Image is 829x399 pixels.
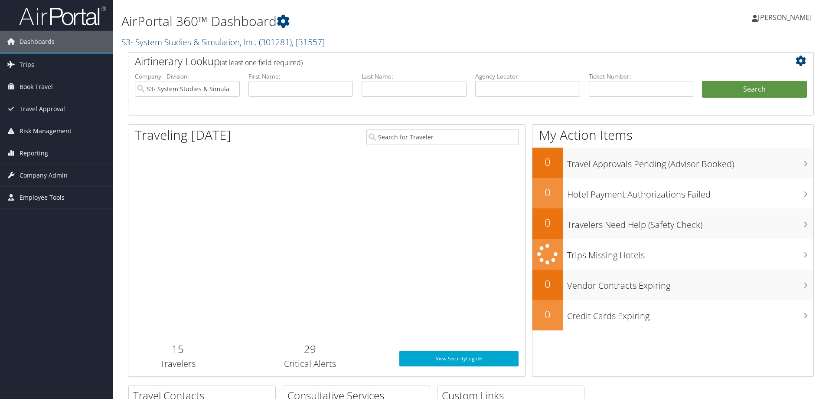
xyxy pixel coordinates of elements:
a: 0Travelers Need Help (Safety Check) [532,208,813,239]
h2: 29 [234,342,386,356]
label: Company - Division: [135,72,240,81]
span: , [ 31557 ] [292,36,325,48]
h2: 0 [532,155,563,169]
span: Dashboards [20,31,55,53]
a: [PERSON_NAME] [752,4,820,30]
h2: 0 [532,277,563,291]
h2: 0 [532,185,563,200]
span: (at least one field required) [220,58,303,67]
span: Risk Management [20,120,72,142]
a: 0Travel Approvals Pending (Advisor Booked) [532,148,813,178]
a: Trips Missing Hotels [532,239,813,270]
h2: Airtinerary Lookup [135,54,750,69]
h2: 15 [135,342,221,356]
h3: Credit Cards Expiring [567,306,813,322]
h3: Trips Missing Hotels [567,245,813,261]
label: Agency Locator: [475,72,580,81]
label: Ticket Number: [589,72,694,81]
h1: Traveling [DATE] [135,126,231,144]
h3: Hotel Payment Authorizations Failed [567,184,813,201]
span: [PERSON_NAME] [758,13,812,22]
input: Search for Traveler [366,129,519,145]
span: Trips [20,54,34,76]
h1: AirPortal 360™ Dashboard [121,12,587,30]
h2: 0 [532,215,563,230]
img: airportal-logo.png [19,6,106,26]
span: Employee Tools [20,187,65,208]
span: ( 301281 ) [259,36,292,48]
h1: My Action Items [532,126,813,144]
button: Search [702,81,807,98]
a: View SecurityLogic® [399,351,519,366]
h3: Travelers [135,358,221,370]
h3: Critical Alerts [234,358,386,370]
label: First Name: [248,72,353,81]
span: Travel Approval [20,98,65,120]
span: Company Admin [20,165,68,186]
label: Last Name: [362,72,467,81]
h3: Travel Approvals Pending (Advisor Booked) [567,154,813,170]
h3: Travelers Need Help (Safety Check) [567,214,813,231]
a: S3- System Studies & Simulation, Inc. [121,36,325,48]
a: 0Hotel Payment Authorizations Failed [532,178,813,208]
h2: 0 [532,307,563,322]
h3: Vendor Contracts Expiring [567,275,813,292]
a: 0Vendor Contracts Expiring [532,270,813,300]
a: 0Credit Cards Expiring [532,300,813,330]
span: Book Travel [20,76,53,98]
span: Reporting [20,142,48,164]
